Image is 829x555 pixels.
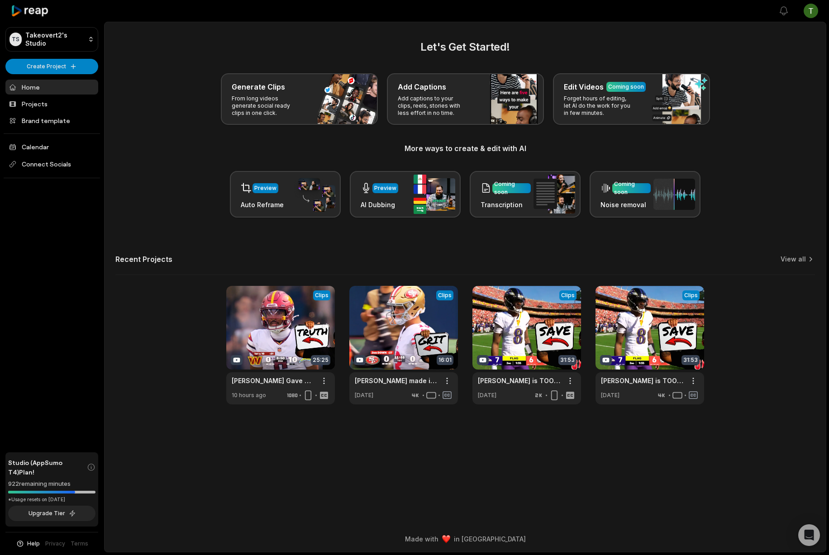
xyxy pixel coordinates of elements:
[115,143,815,154] h3: More ways to create & edit with AI
[442,535,450,543] img: heart emoji
[27,540,40,548] span: Help
[16,540,40,548] button: Help
[232,81,285,92] h3: Generate Clips
[254,184,276,192] div: Preview
[5,96,98,111] a: Projects
[564,95,634,117] p: Forget hours of editing, let AI do the work for you in few minutes.
[113,534,818,544] div: Made with in [GEOGRAPHIC_DATA]
[115,39,815,55] h2: Let's Get Started!
[232,376,315,385] a: [PERSON_NAME] Gave US The PERFECT Example Of NFL Momentum In Action!
[798,524,820,546] div: Open Intercom Messenger
[355,376,438,385] a: [PERSON_NAME] made it look EASY on 49ers 95 Yard TOUCHDOWN Drive!
[653,179,695,210] img: noise_removal.png
[8,458,87,477] span: Studio (AppSumo T4) Plan!
[361,200,398,209] h3: AI Dubbing
[374,184,396,192] div: Preview
[398,95,468,117] p: Add captions to your clips, reels, stories with less effort in no time.
[5,113,98,128] a: Brand template
[294,177,335,212] img: auto_reframe.png
[71,540,88,548] a: Terms
[5,59,98,74] button: Create Project
[241,200,284,209] h3: Auto Reframe
[398,81,446,92] h3: Add Captions
[478,376,561,385] a: [PERSON_NAME] is TOO GOOD to be STUCK in this Ravens Offense!
[600,200,651,209] h3: Noise removal
[564,81,604,92] h3: Edit Videos
[534,175,575,213] img: transcription.png
[8,479,95,489] div: 922 remaining minutes
[614,180,649,196] div: Coming soon
[25,31,84,47] p: Takeovert2's Studio
[608,83,644,91] div: Coming soon
[5,156,98,172] span: Connect Socials
[414,175,455,214] img: ai_dubbing.png
[8,496,95,503] div: *Usage resets on [DATE]
[5,139,98,154] a: Calendar
[45,540,65,548] a: Privacy
[481,200,531,209] h3: Transcription
[494,180,529,196] div: Coming soon
[601,376,684,385] a: [PERSON_NAME] is TOO GOOD to be STUCK in this Ravens Offense!
[115,255,172,264] h2: Recent Projects
[10,33,22,46] div: TS
[781,255,806,264] a: View all
[8,506,95,521] button: Upgrade Tier
[232,95,302,117] p: From long videos generate social ready clips in one click.
[5,80,98,95] a: Home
